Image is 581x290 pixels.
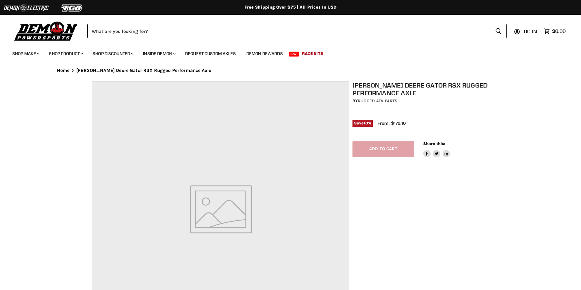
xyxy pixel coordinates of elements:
div: Free Shipping Over $75 | All Prices In USD [45,5,537,10]
a: Log in [519,29,541,34]
h1: [PERSON_NAME] Deere Gator RSX Rugged Performance Axle [352,81,493,97]
img: TGB Logo 2 [49,2,95,14]
span: New! [289,52,299,57]
img: Demon Powersports [12,20,80,42]
a: Demon Rewards [242,47,288,60]
div: by [352,98,493,104]
span: 10 [364,121,368,125]
span: Share this: [423,141,445,146]
form: Product [87,24,507,38]
input: Search [87,24,490,38]
a: Inside Demon [138,47,179,60]
span: From: $179.10 [377,120,406,126]
nav: Breadcrumbs [45,68,537,73]
span: $0.00 [552,28,566,34]
a: $0.00 [541,27,569,36]
span: Log in [521,28,537,34]
a: Shop Make [8,47,43,60]
a: Race Kits [297,47,328,60]
a: Shop Product [44,47,87,60]
a: Rugged ATV Parts [358,98,397,104]
ul: Main menu [8,45,564,60]
img: Demon Electric Logo 2 [3,2,49,14]
span: Save % [352,120,373,127]
span: [PERSON_NAME] Deere Gator RSX Rugged Performance Axle [76,68,211,73]
aside: Share this: [423,141,450,157]
button: Search [490,24,507,38]
a: Shop Discounted [88,47,137,60]
a: Request Custom Axles [181,47,241,60]
a: Home [57,68,70,73]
